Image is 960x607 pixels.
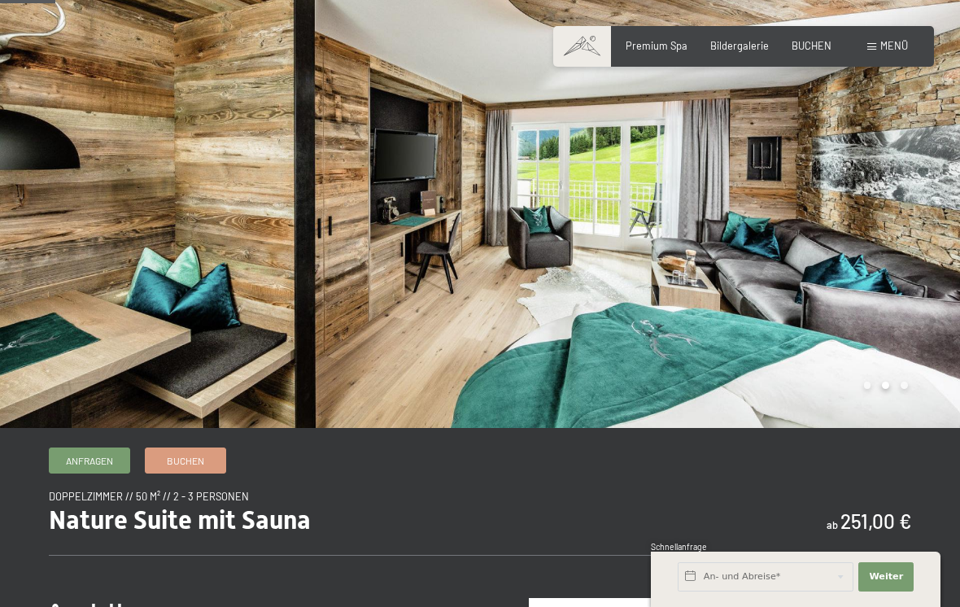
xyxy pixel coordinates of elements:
a: Buchen [146,448,225,473]
span: Schnellanfrage [651,542,707,552]
button: Weiter [858,562,914,592]
span: Doppelzimmer // 50 m² // 2 - 3 Personen [49,490,249,503]
a: Bildergalerie [710,39,769,52]
span: Nature Suite mit Sauna [49,504,311,535]
a: Premium Spa [626,39,687,52]
span: Weiter [869,570,903,583]
span: ab [827,518,838,531]
span: Buchen [167,454,204,468]
span: Anfragen [66,454,113,468]
a: Anfragen [50,448,129,473]
a: BUCHEN [792,39,831,52]
b: 251,00 € [840,509,911,533]
span: Menü [880,39,908,52]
